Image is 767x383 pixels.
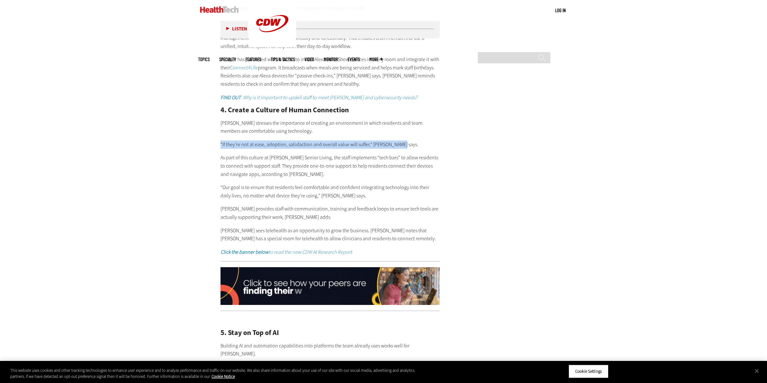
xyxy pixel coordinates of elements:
a: Features [245,57,261,62]
img: Home [200,6,239,13]
a: Log in [555,7,566,13]
button: Close [750,364,764,378]
a: Click the banner belowto read the new CDW AI Research Report. [221,249,353,255]
p: [PERSON_NAME] sees telehealth as an opportunity to grow the business. [PERSON_NAME] notes that [P... [221,227,440,243]
p: “Our goal is to ensure that residents feel comfortable and confident integrating technology into ... [221,183,440,200]
p: As part of this culture at [PERSON_NAME] Senior Living, the staff implements “tech bars” to allow... [221,154,440,178]
a: FIND OUT: Why is it important to upskill staff to meet [PERSON_NAME] and cybersecurity needs? [221,94,417,101]
a: Tips & Tactics [271,57,295,62]
a: Video [305,57,314,62]
em: : Why is it important to upskill staff to meet [PERSON_NAME] and cybersecurity needs? [221,94,417,101]
a: CDW [248,42,296,49]
p: [PERSON_NAME] stresses the importance of creating an environment in which residents and team memb... [221,119,440,135]
img: x-airesearch-animated-2025-click-desktop [221,267,440,305]
a: Connect4Life [230,64,258,71]
em: to read the new CDW AI Research Report. [221,249,353,255]
div: This website uses cookies and other tracking technologies to enhance user experience and to analy... [10,367,422,380]
span: Specialty [219,57,236,62]
a: Events [348,57,360,62]
strong: Click the banner below [221,249,268,255]
h2: 4. Create a Culture of Human Connection [221,107,440,114]
a: MonITor [324,57,338,62]
span: Topics [198,57,210,62]
a: More information about your privacy [212,374,235,379]
p: Building AI and automation capabilities into platforms the team already uses works well for [PERS... [221,342,440,358]
h2: 5. Stay on Top of AI [221,329,440,336]
span: More [369,57,383,62]
p: [PERSON_NAME] provides staff with communication, training and feedback loops to ensure tech tools... [221,205,440,221]
button: Cookie Settings [569,365,608,378]
div: User menu [555,7,566,14]
strong: FIND OUT [221,94,241,101]
p: “If they’re not at ease, adoption, satisfaction and overall value will suffer,” [PERSON_NAME] says. [221,140,440,149]
p: Juniper has partnered with Amazon to install Alexa Echo Show devices in every room and integrate ... [221,55,440,88]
